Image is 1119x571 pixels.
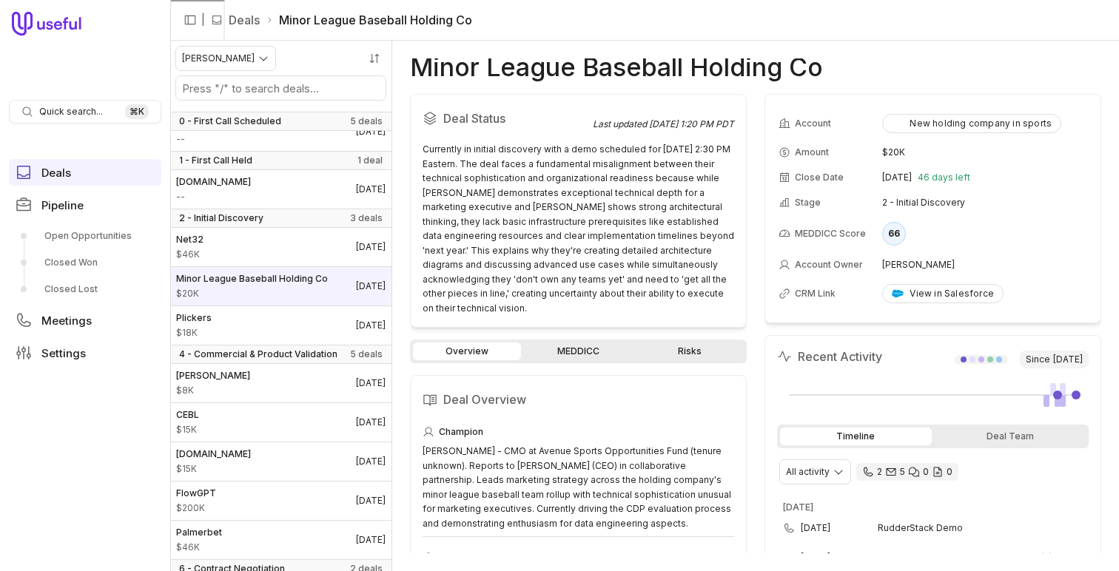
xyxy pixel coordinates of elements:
span: Stage [795,197,821,209]
time: Deal Close Date [356,280,386,292]
span: Plickers [176,312,212,324]
td: 2 - Initial Discovery [882,191,1087,214]
a: Deals [9,159,161,186]
a: MEDDICC [524,342,632,360]
div: Pipeline submenu [9,224,161,301]
time: Deal Close Date [356,534,386,546]
div: Currently in initial discovery with a demo scheduled for [DATE] 2:30 PM Eastern. The deal faces a... [423,142,734,315]
time: [DATE] [801,552,830,564]
td: $20K [882,141,1087,164]
span: Amount [176,249,204,260]
a: Closed Lost [9,277,161,301]
div: 2 calls and 5 email threads [856,463,958,481]
span: 2 - Initial Discovery [179,212,263,224]
a: CEBL$15K[DATE] [170,403,392,442]
span: Close Date [795,172,844,183]
time: Deal Close Date [356,126,386,138]
span: Amount [176,191,251,203]
span: Amount [176,541,222,553]
a: Meetings [9,307,161,334]
span: Amount [795,146,829,158]
span: Account [795,118,831,129]
span: 5 deals [350,348,383,360]
time: Deal Close Date [356,183,386,195]
li: Minor League Baseball Holding Co [266,11,472,29]
input: Search deals by name [176,76,386,100]
span: 1 - First Call Held [179,155,252,166]
h1: Minor League Baseball Holding Co [410,58,823,76]
span: [DOMAIN_NAME] [176,176,251,188]
h2: Recent Activity [777,348,882,365]
span: Minor League Baseball Holding Co [176,273,328,285]
span: CEBL [176,409,199,421]
a: View in Salesforce [882,284,1004,303]
span: RudderStack Demo [878,522,1065,534]
span: Settings [41,348,86,359]
span: Since [1020,351,1089,368]
span: FlowGPT [176,487,216,499]
button: Sort by [363,47,386,70]
a: Overview [413,342,521,360]
a: Deals [229,11,260,29]
h2: Deal Status [423,107,593,130]
time: [DATE] [783,501,813,513]
button: Collapse sidebar [179,9,201,31]
a: [PERSON_NAME]$8K[DATE] [170,364,392,402]
span: 5 deals [350,115,383,127]
nav: Deals [170,41,392,571]
time: [DATE] [1053,354,1083,365]
span: Palmerbet [176,527,222,538]
time: Deal Close Date [356,456,386,467]
div: Timeline [780,428,932,445]
div: Last updated [593,118,734,130]
a: Net32$46K[DATE] [170,228,392,266]
span: Deals [41,167,71,178]
span: Quick search... [39,106,103,118]
a: Open Opportunities [9,224,161,248]
span: [PERSON_NAME] [176,370,250,382]
span: Pipeline [41,200,84,211]
span: 3 deals [350,212,383,224]
span: Meetings [41,315,92,326]
span: Amount [176,288,328,300]
a: [DOMAIN_NAME]--[DATE] [170,170,392,209]
span: Amount [176,463,251,475]
span: 46 days left [918,172,970,183]
div: View in Salesforce [892,288,994,300]
time: Deal Close Date [356,377,386,389]
div: Deal Team [935,428,1086,445]
kbd: ⌘ K [125,104,149,119]
td: [PERSON_NAME] [882,253,1087,277]
a: Go Sellers--[DATE] [170,112,392,151]
time: Deal Close Date [356,320,386,331]
span: Amount [176,133,222,145]
a: Plickers$18K[DATE] [170,306,392,345]
span: 2 emails in thread [1041,552,1052,564]
div: [PERSON_NAME] - CMO at Avenue Sports Opportunities Fund (tenure unknown). Reports to [PERSON_NAME... [423,444,734,530]
span: 0 - First Call Scheduled [179,115,281,127]
time: Deal Close Date [356,495,386,507]
div: Champion [423,423,734,441]
span: 4 - Commercial & Product Validation [179,348,337,360]
a: Closed Won [9,251,161,274]
span: [DOMAIN_NAME] [176,448,251,460]
span: MEDDICC Score [795,228,866,240]
div: 66 [882,222,906,246]
span: Account Owner [795,259,863,271]
time: Deal Close Date [356,416,386,428]
span: CRM Link [795,288,836,300]
h2: Deal Overview [423,388,734,411]
span: rudderstack intro recap + demo prep [878,552,1038,564]
a: Risks [636,342,744,360]
time: [DATE] 1:20 PM PDT [649,118,734,129]
span: 1 deal [357,155,383,166]
a: Palmerbet$46K[DATE] [170,521,392,559]
span: | [201,11,205,29]
time: [DATE] [801,522,830,534]
time: [DATE] [882,172,912,183]
a: Pipeline [9,192,161,218]
a: Settings [9,339,161,366]
div: Business Context [423,549,734,567]
span: Amount [176,327,212,339]
span: Amount [176,502,216,514]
